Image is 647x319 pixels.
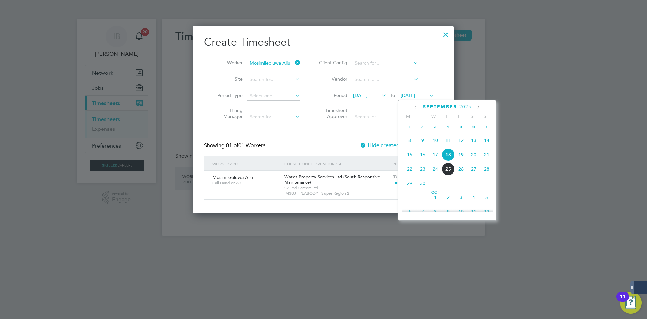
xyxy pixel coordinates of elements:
span: 5 [455,120,467,133]
span: 12 [480,205,493,218]
span: 2 [442,191,455,204]
span: 12 [455,134,467,147]
span: 22 [403,163,416,176]
button: Open Resource Center, 11 new notifications [620,292,642,314]
span: 17 [429,148,442,161]
span: 29 [403,177,416,190]
span: S [466,113,479,119]
input: Search for... [352,59,419,68]
span: 01 Workers [226,142,265,149]
input: Search for... [247,59,300,68]
span: 15 [403,148,416,161]
span: Skilled Careers Ltd [284,185,389,191]
span: 9 [416,134,429,147]
span: 7 [480,120,493,133]
span: 8 [429,205,442,218]
span: 18 [442,148,455,161]
h2: Create Timesheet [204,35,443,49]
span: 2025 [459,104,471,110]
span: 3 [429,120,442,133]
span: 28 [480,163,493,176]
label: Hiring Manager [212,107,243,119]
span: [DATE] - [DATE] [393,174,424,180]
span: 13 [467,134,480,147]
input: Search for... [352,75,419,84]
label: Vendor [317,76,347,82]
label: Timesheet Approver [317,107,347,119]
label: Period Type [212,92,243,98]
span: 14 [480,134,493,147]
label: Worker [212,60,243,66]
input: Search for... [352,112,419,122]
label: Period [317,92,347,98]
span: 26 [455,163,467,176]
span: Mosimileoluwa Aliu [212,174,253,180]
span: 23 [416,163,429,176]
span: M [402,113,414,119]
div: Client Config / Vendor / Site [283,156,391,171]
span: 1 [429,191,442,204]
div: Period [391,156,436,171]
input: Search for... [247,75,300,84]
span: 1 [403,120,416,133]
input: Search for... [247,112,300,122]
span: September [423,104,457,110]
span: Timesheet created [393,179,429,185]
span: 2 [416,120,429,133]
label: Hide created timesheets [360,142,428,149]
span: [DATE] [401,92,415,98]
span: T [414,113,427,119]
span: 6 [403,205,416,218]
span: 4 [467,191,480,204]
span: 7 [416,205,429,218]
span: 19 [455,148,467,161]
span: 11 [442,134,455,147]
label: Site [212,76,243,82]
span: 30 [416,177,429,190]
div: Showing [204,142,267,149]
span: S [479,113,491,119]
span: [DATE] [353,92,368,98]
div: Worker / Role [211,156,283,171]
span: 9 [442,205,455,218]
span: 21 [480,148,493,161]
div: 11 [620,297,626,305]
span: To [388,91,397,100]
span: W [427,113,440,119]
span: Oct [429,191,442,194]
span: F [453,113,466,119]
span: 8 [403,134,416,147]
span: 27 [467,163,480,176]
span: 3 [455,191,467,204]
label: Client Config [317,60,347,66]
span: T [440,113,453,119]
span: Wates Property Services Ltd (South Responsive Maintenance) [284,174,380,185]
span: 25 [442,163,455,176]
span: 11 [467,205,480,218]
span: 4 [442,120,455,133]
span: 10 [455,205,467,218]
span: 5 [480,191,493,204]
span: 6 [467,120,480,133]
input: Select one [247,91,300,101]
span: 24 [429,163,442,176]
span: 10 [429,134,442,147]
span: 01 of [226,142,238,149]
span: 20 [467,148,480,161]
span: IM38J - PEABODY - Super Region 2 [284,191,389,196]
span: Call Handler WC [212,180,279,186]
span: 16 [416,148,429,161]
